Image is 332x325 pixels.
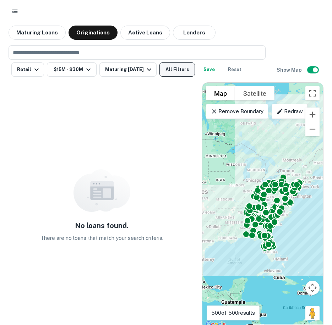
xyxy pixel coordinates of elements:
button: Originations [69,26,118,40]
button: Toggle fullscreen view [305,86,320,100]
div: Maturing [DATE] [105,65,153,74]
p: There are no loans that match your search criteria. [40,234,163,242]
p: 500 of 500 results [211,309,255,317]
button: Save your search to get updates of matches that match your search criteria. [198,62,221,77]
button: $15M - $30M [47,62,97,77]
button: Lenders [173,26,216,40]
button: Reset [223,62,246,77]
button: Zoom out [305,122,320,136]
h5: No loans found. [75,220,129,231]
h6: Show Map [277,66,303,74]
button: Maturing Loans [9,26,66,40]
button: Maturing [DATE] [99,62,157,77]
button: Zoom in [305,108,320,122]
button: Show satellite imagery [235,86,274,100]
button: Show street map [206,86,235,100]
p: Redraw [276,107,303,116]
iframe: Chat Widget [296,268,332,302]
button: Active Loans [120,26,170,40]
button: All Filters [159,62,195,77]
button: Retail [11,62,44,77]
img: empty content [74,169,130,212]
button: Drag Pegman onto the map to open Street View [305,306,320,320]
p: Remove Boundary [211,107,263,116]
